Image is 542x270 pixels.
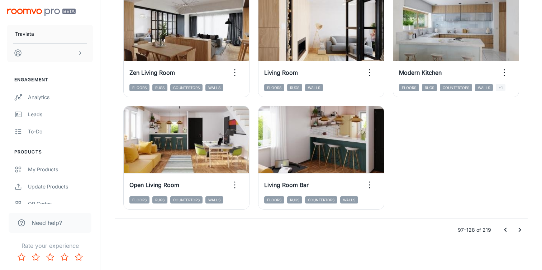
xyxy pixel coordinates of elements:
[28,111,93,118] div: Leads
[287,196,302,203] span: Rugs
[458,226,491,234] p: 97–128 of 219
[170,196,203,203] span: Countertops
[422,84,437,91] span: Rugs
[32,219,62,227] span: Need help?
[264,181,309,189] h6: Living Room Bar
[305,84,323,91] span: Walls
[72,250,86,264] button: Rate 5 star
[498,223,513,237] button: Go to previous page
[152,84,167,91] span: Rugs
[28,93,93,101] div: Analytics
[129,181,179,189] h6: Open Living Room
[475,84,493,91] span: Walls
[399,84,419,91] span: Floors
[129,68,175,77] h6: Zen Living Room
[264,196,284,203] span: Floors
[205,84,223,91] span: Walls
[43,250,57,264] button: Rate 3 star
[129,196,149,203] span: Floors
[264,84,284,91] span: Floors
[264,68,298,77] h6: Living Room
[205,196,223,203] span: Walls
[170,84,203,91] span: Countertops
[340,196,358,203] span: Walls
[28,166,93,173] div: My Products
[28,200,93,208] div: QR Codes
[57,250,72,264] button: Rate 4 star
[399,68,442,77] h6: Modern Kitchen
[7,9,76,16] img: Roomvo PRO Beta
[7,25,93,43] button: Traviata
[14,250,29,264] button: Rate 1 star
[15,30,34,38] p: Traviata
[513,223,527,237] button: Go to next page
[440,84,472,91] span: Countertops
[29,250,43,264] button: Rate 2 star
[496,84,505,91] span: +1
[28,128,93,136] div: To-do
[129,84,149,91] span: Floors
[152,196,167,203] span: Rugs
[6,241,94,250] p: Rate your experience
[28,183,93,191] div: Update Products
[305,196,337,203] span: Countertops
[287,84,302,91] span: Rugs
